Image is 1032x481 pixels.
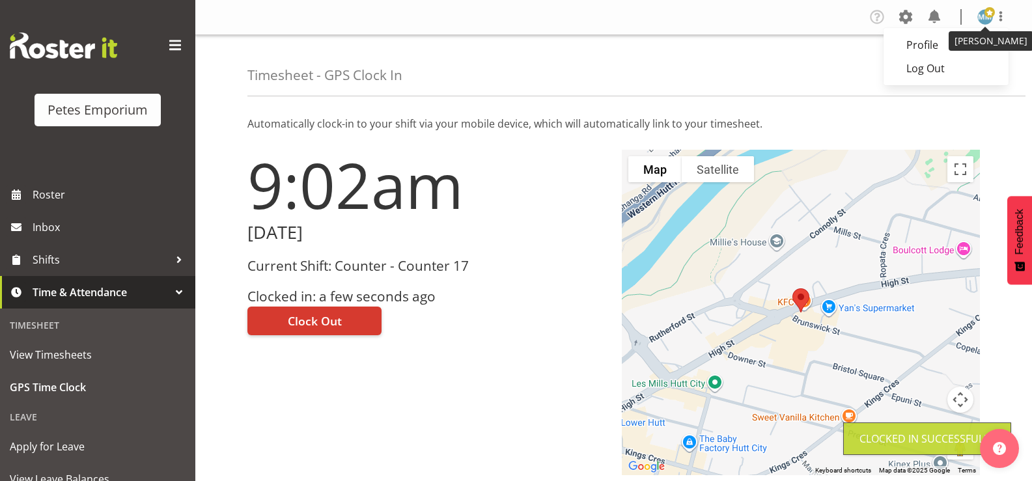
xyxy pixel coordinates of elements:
[3,404,192,430] div: Leave
[977,9,993,25] img: mandy-mosley3858.jpg
[247,150,606,220] h1: 9:02am
[815,466,871,475] button: Keyboard shortcuts
[3,371,192,404] a: GPS Time Clock
[288,312,342,329] span: Clock Out
[3,430,192,463] a: Apply for Leave
[247,289,606,304] h3: Clocked in: a few seconds ago
[947,156,973,182] button: Toggle fullscreen view
[682,156,754,182] button: Show satellite imagery
[10,437,186,456] span: Apply for Leave
[10,33,117,59] img: Rosterit website logo
[879,467,950,474] span: Map data ©2025 Google
[33,282,169,302] span: Time & Attendance
[884,33,1009,57] a: Profile
[10,345,186,364] span: View Timesheets
[33,250,169,269] span: Shifts
[33,217,189,237] span: Inbox
[628,156,682,182] button: Show street map
[884,57,1009,80] a: Log Out
[10,378,186,397] span: GPS Time Clock
[993,442,1006,455] img: help-xxl-2.png
[3,338,192,371] a: View Timesheets
[625,458,668,475] a: Open this area in Google Maps (opens a new window)
[247,223,606,243] h2: [DATE]
[48,100,148,120] div: Petes Emporium
[947,387,973,413] button: Map camera controls
[958,467,976,474] a: Terms (opens in new tab)
[247,68,402,83] h4: Timesheet - GPS Clock In
[33,185,189,204] span: Roster
[247,307,382,335] button: Clock Out
[1007,196,1032,284] button: Feedback - Show survey
[859,431,995,447] div: Clocked in Successfully
[247,258,606,273] h3: Current Shift: Counter - Counter 17
[625,458,668,475] img: Google
[1014,209,1025,254] span: Feedback
[3,312,192,338] div: Timesheet
[247,116,980,131] p: Automatically clock-in to your shift via your mobile device, which will automatically link to you...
